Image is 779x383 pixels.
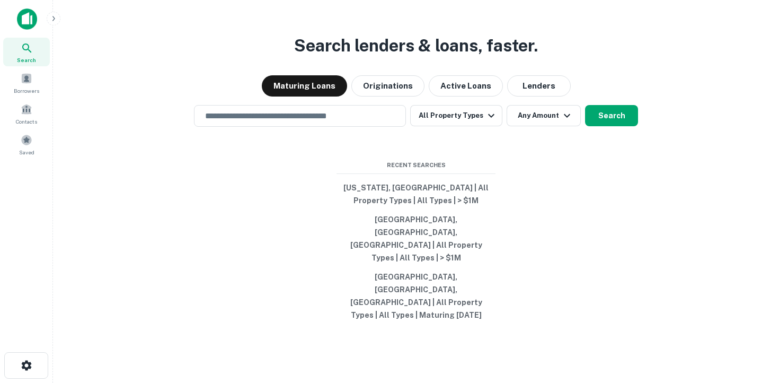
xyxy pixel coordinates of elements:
img: capitalize-icon.png [17,8,37,30]
h3: Search lenders & loans, faster. [294,33,538,58]
button: Maturing Loans [262,75,347,97]
a: Search [3,38,50,66]
button: Lenders [507,75,571,97]
iframe: Chat Widget [726,298,779,349]
button: Any Amount [507,105,581,126]
button: [GEOGRAPHIC_DATA], [GEOGRAPHIC_DATA], [GEOGRAPHIC_DATA] | All Property Types | All Types | Maturi... [337,267,495,325]
a: Borrowers [3,68,50,97]
button: [GEOGRAPHIC_DATA], [GEOGRAPHIC_DATA], [GEOGRAPHIC_DATA] | All Property Types | All Types | > $1M [337,210,495,267]
button: Search [585,105,638,126]
span: Borrowers [14,86,39,95]
span: Search [17,56,36,64]
span: Saved [19,148,34,156]
span: Recent Searches [337,161,495,170]
button: All Property Types [410,105,502,126]
button: Originations [351,75,424,97]
a: Saved [3,130,50,159]
a: Contacts [3,99,50,128]
button: Active Loans [429,75,503,97]
span: Contacts [16,117,37,126]
button: [US_STATE], [GEOGRAPHIC_DATA] | All Property Types | All Types | > $1M [337,178,495,210]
